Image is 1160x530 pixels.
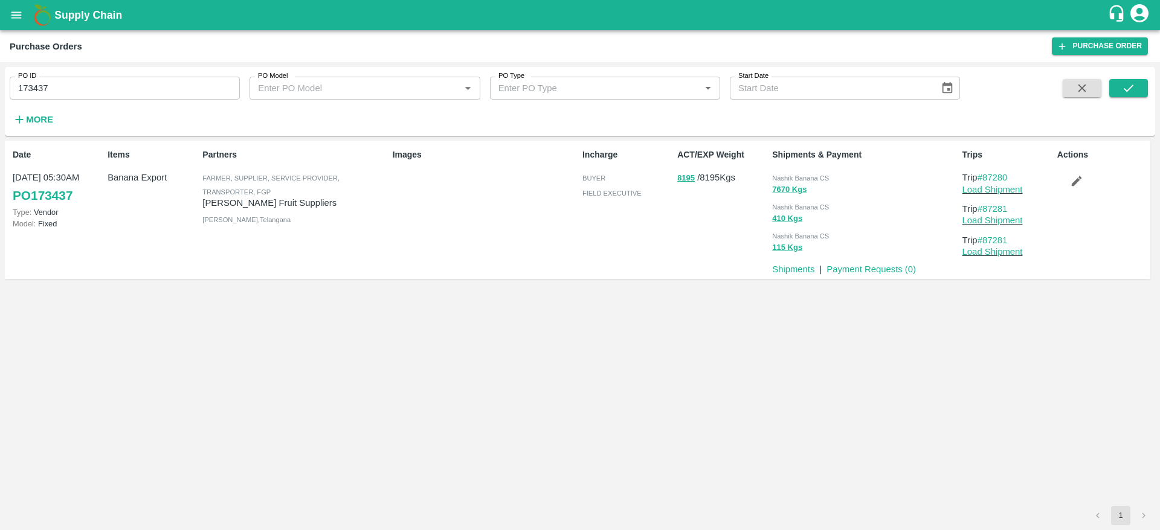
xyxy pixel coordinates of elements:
button: 8195 [677,171,695,185]
span: Nashik Banana CS [772,174,829,182]
img: logo [30,3,54,27]
p: Banana Export [108,171,198,184]
p: Date [13,148,103,161]
span: field executive [582,190,642,197]
button: 7670 Kgs [772,183,807,197]
p: Trip [962,202,1052,216]
button: Choose date [936,77,959,100]
button: open drawer [2,1,30,29]
input: Start Date [730,77,931,100]
p: Images [393,148,578,161]
button: 115 Kgs [772,241,802,255]
a: PO173437 [13,185,72,206]
b: Supply Chain [54,9,122,21]
a: Load Shipment [962,216,1023,225]
p: Shipments & Payment [772,148,957,161]
p: Trip [962,171,1052,184]
label: PO Type [498,71,524,81]
span: Type: [13,208,31,217]
strong: More [26,115,53,124]
input: Enter PO Type [494,80,681,96]
p: Vendor [13,206,103,218]
p: / 8195 Kgs [677,171,767,185]
p: [DATE] 05:30AM [13,171,103,184]
label: PO ID [18,71,36,81]
a: #87281 [978,235,1008,245]
label: PO Model [258,71,288,81]
p: Trips [962,148,1052,161]
div: Purchase Orders [10,39,82,54]
span: buyer [582,174,605,182]
button: Open [700,80,716,96]
div: account of current user [1129,2,1150,28]
span: [PERSON_NAME] , Telangana [202,216,291,223]
p: Fixed [13,218,103,229]
a: Purchase Order [1052,37,1148,55]
a: #87281 [978,204,1008,214]
a: Load Shipment [962,185,1023,194]
div: customer-support [1107,4,1129,26]
input: Enter PO Model [253,80,440,96]
span: Model: [13,219,36,228]
p: Incharge [582,148,672,161]
p: [PERSON_NAME] Fruit Suppliers [202,196,387,209]
span: Nashik Banana CS [772,203,829,211]
a: #87280 [978,173,1008,182]
a: Shipments [772,264,814,274]
p: Items [108,148,198,161]
button: page 1 [1111,506,1130,525]
a: Load Shipment [962,247,1023,257]
button: More [10,109,56,130]
nav: pagination navigation [1086,506,1155,525]
p: Actions [1057,148,1147,161]
p: ACT/EXP Weight [677,148,767,161]
a: Payment Requests (0) [826,264,916,274]
p: Trip [962,234,1052,247]
span: Farmer, Supplier, Service Provider, Transporter, FGP [202,174,340,195]
a: Supply Chain [54,7,1107,24]
input: Enter PO ID [10,77,240,100]
div: | [814,258,822,276]
button: 410 Kgs [772,212,802,226]
p: Partners [202,148,387,161]
span: Nashik Banana CS [772,232,829,240]
label: Start Date [738,71,768,81]
button: Open [460,80,475,96]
